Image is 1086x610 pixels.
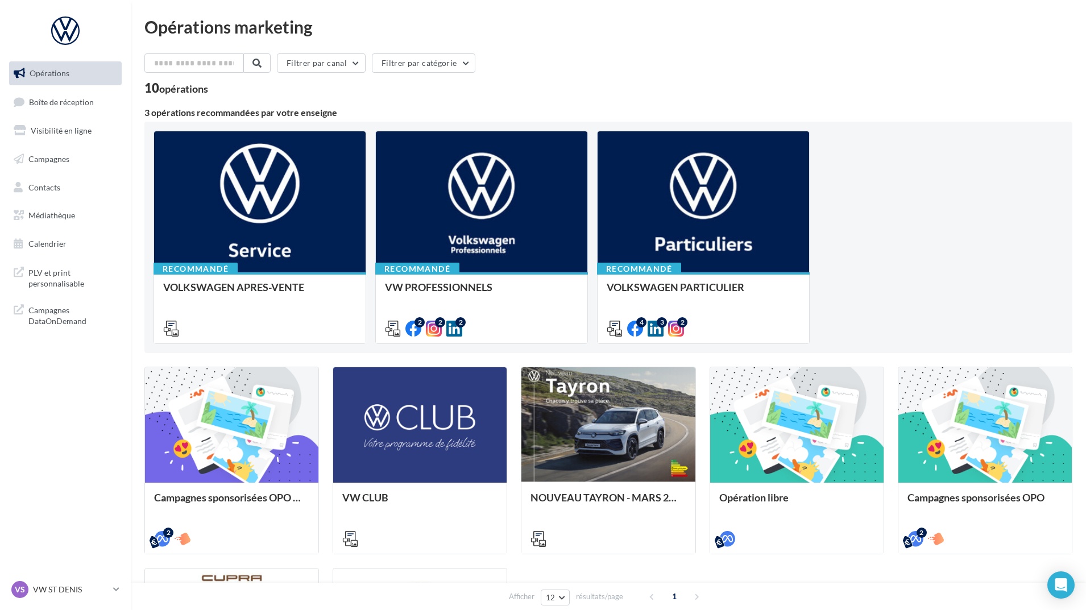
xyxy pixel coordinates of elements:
span: VS [15,584,25,595]
div: Opérations marketing [144,18,1072,35]
span: Campagnes DataOnDemand [28,302,117,327]
div: 3 opérations recommandées par votre enseigne [144,108,1072,117]
a: Visibilité en ligne [7,119,124,143]
div: Open Intercom Messenger [1047,571,1075,599]
a: Contacts [7,176,124,200]
div: 2 [917,528,927,538]
div: Opération libre [719,492,874,514]
span: résultats/page [576,591,623,602]
span: Opérations [30,68,69,78]
div: VOLKSWAGEN APRES-VENTE [163,281,357,304]
div: VW CLUB [342,492,498,514]
button: 12 [541,590,570,605]
span: Visibilité en ligne [31,126,92,135]
div: Recommandé [597,263,681,275]
a: Opérations [7,61,124,85]
div: 2 [435,317,445,327]
a: Boîte de réception [7,90,124,114]
div: 2 [677,317,687,327]
button: Filtrer par canal [277,53,366,73]
a: VS VW ST DENIS [9,579,122,600]
a: Campagnes DataOnDemand [7,298,124,331]
a: Calendrier [7,232,124,256]
p: VW ST DENIS [33,584,109,595]
div: 3 [657,317,667,327]
span: Afficher [509,591,534,602]
div: NOUVEAU TAYRON - MARS 2025 [530,492,686,514]
div: 10 [144,82,208,94]
span: Contacts [28,182,60,192]
div: VOLKSWAGEN PARTICULIER [607,281,800,304]
span: Campagnes [28,154,69,164]
span: 1 [665,587,683,605]
div: VW PROFESSIONNELS [385,281,578,304]
a: PLV et print personnalisable [7,260,124,294]
span: Boîte de réception [29,97,94,106]
div: 2 [455,317,466,327]
button: Filtrer par catégorie [372,53,475,73]
div: Campagnes sponsorisées OPO [907,492,1063,514]
span: 12 [546,593,556,602]
div: Recommandé [154,263,238,275]
div: Recommandé [375,263,459,275]
span: Médiathèque [28,210,75,220]
a: Médiathèque [7,204,124,227]
div: Campagnes sponsorisées OPO Septembre [154,492,309,514]
div: 2 [163,528,173,538]
div: 2 [414,317,425,327]
a: Campagnes [7,147,124,171]
div: 4 [636,317,646,327]
span: Calendrier [28,239,67,248]
div: opérations [159,84,208,94]
span: PLV et print personnalisable [28,265,117,289]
